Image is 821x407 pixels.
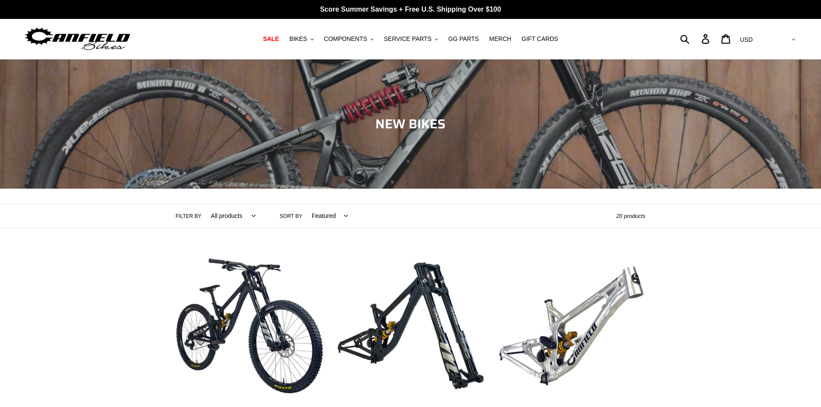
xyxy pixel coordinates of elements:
[289,35,307,43] span: BIKES
[616,213,646,219] span: 20 products
[324,35,367,43] span: COMPONENTS
[521,35,558,43] span: GIFT CARDS
[685,29,707,48] input: Search
[384,35,431,43] span: SERVICE PARTS
[485,33,515,45] a: MERCH
[320,33,378,45] button: COMPONENTS
[517,33,562,45] a: GIFT CARDS
[24,25,131,53] img: Canfield Bikes
[489,35,511,43] span: MERCH
[444,33,483,45] a: GG PARTS
[280,212,302,220] label: Sort by
[176,212,202,220] label: Filter by
[259,33,283,45] a: SALE
[448,35,479,43] span: GG PARTS
[285,33,318,45] button: BIKES
[380,33,442,45] button: SERVICE PARTS
[263,35,279,43] span: SALE
[375,114,446,134] span: NEW BIKES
